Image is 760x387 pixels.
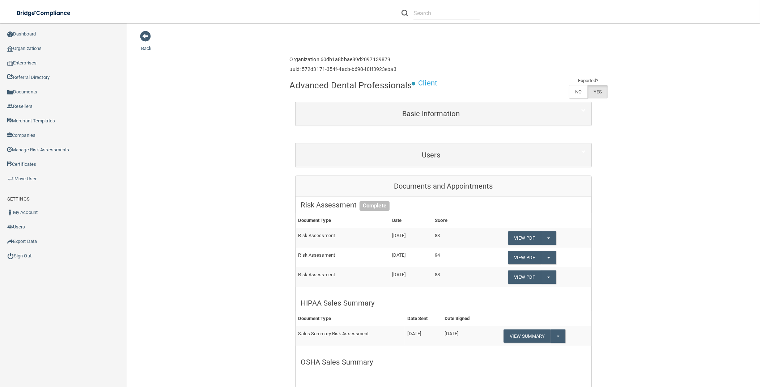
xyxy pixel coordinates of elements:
[389,248,432,267] td: [DATE]
[508,270,541,284] a: View PDF
[7,253,14,259] img: ic_power_dark.7ecde6b1.png
[432,267,472,286] td: 88
[290,81,412,90] h4: Advanced Dental Professionals
[290,57,396,62] h6: Organization 60db1a8bbae89d2097139879
[296,176,591,197] div: Documents and Appointments
[301,106,586,122] a: Basic Information
[7,195,30,203] label: SETTINGS
[296,248,389,267] td: Risk Assessment
[7,210,13,215] img: ic_user_dark.df1a06c3.png
[389,228,432,248] td: [DATE]
[402,10,408,16] img: ic-search.3b580494.png
[432,248,472,267] td: 94
[418,76,437,90] p: Client
[508,251,541,264] a: View PDF
[432,228,472,248] td: 83
[504,329,551,343] a: View Summary
[569,76,608,85] td: Exported?
[301,151,561,159] h5: Users
[7,31,13,37] img: ic_dashboard_dark.d01f4a41.png
[7,175,14,182] img: briefcase.64adab9b.png
[389,213,432,228] th: Date
[296,311,405,326] th: Document Type
[290,67,396,72] h6: uuid: 572d3171-354f-4acb-b690-f0ff3923eba3
[301,358,586,366] h5: OSHA Sales Summary
[360,201,390,211] span: Complete
[296,213,389,228] th: Document Type
[7,239,13,244] img: icon-export.b9366987.png
[442,326,486,346] td: [DATE]
[587,85,608,98] label: YES
[432,213,472,228] th: Score
[7,61,13,66] img: enterprise.0d942306.png
[301,299,586,307] h5: HIPAA Sales Summary
[7,224,13,230] img: icon-users.e205127d.png
[301,201,586,209] h5: Risk Assessment
[569,85,587,98] label: NO
[508,231,541,245] a: View PDF
[301,147,586,163] a: Users
[442,311,486,326] th: Date Signed
[301,110,561,118] h5: Basic Information
[296,228,389,248] td: Risk Assessment
[7,104,13,109] img: ic_reseller.de258add.png
[141,37,152,51] a: Back
[635,336,751,365] iframe: Drift Widget Chat Controller
[7,89,13,95] img: icon-documents.8dae5593.png
[7,46,13,52] img: organization-icon.f8decf85.png
[413,7,480,20] input: Search
[405,326,442,346] td: [DATE]
[11,6,77,21] img: bridge_compliance_login_screen.278c3ca4.svg
[389,267,432,286] td: [DATE]
[296,267,389,286] td: Risk Assessment
[296,326,405,346] td: Sales Summary Risk Assessment
[405,311,442,326] th: Date Sent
